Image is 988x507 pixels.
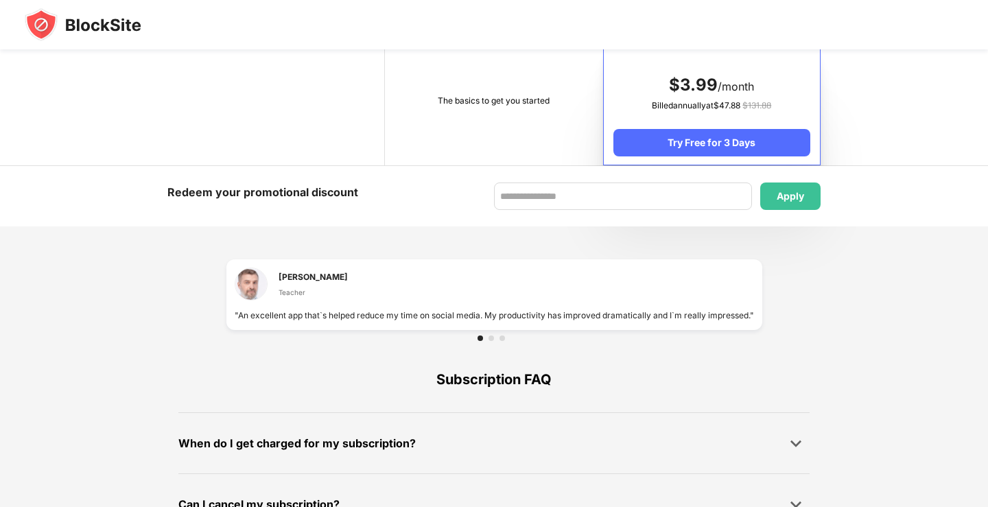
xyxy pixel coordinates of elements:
[742,100,771,110] span: $ 131.88
[669,75,718,95] span: $ 3.99
[178,346,810,412] div: Subscription FAQ
[25,8,141,41] img: blocksite-icon-black.svg
[279,287,348,298] div: Teacher
[613,74,810,96] div: /month
[613,129,810,156] div: Try Free for 3 Days
[395,94,593,108] div: The basics to get you started
[235,268,268,300] img: testimonial-1.jpg
[235,309,754,322] div: "An excellent app that`s helped reduce my time on social media. My productivity has improved dram...
[178,434,416,453] div: When do I get charged for my subscription?
[777,191,804,202] div: Apply
[279,270,348,283] div: [PERSON_NAME]
[613,99,810,113] div: Billed annually at $ 47.88
[167,182,358,202] div: Redeem your promotional discount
